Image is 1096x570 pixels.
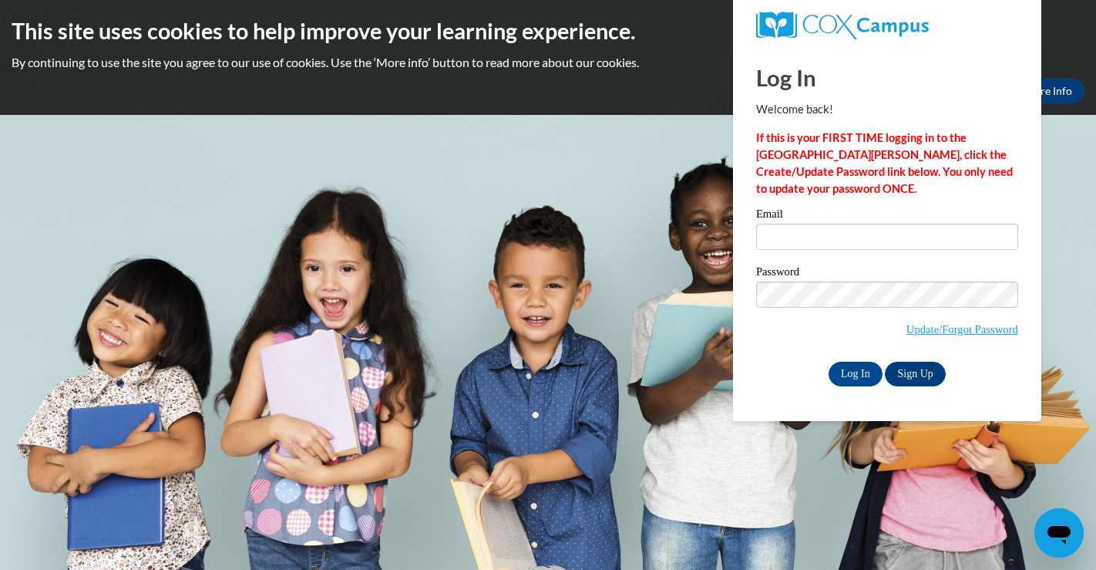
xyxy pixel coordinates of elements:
h2: This site uses cookies to help improve your learning experience. [12,15,1084,46]
a: Sign Up [885,362,945,386]
strong: If this is your FIRST TIME logging in to the [GEOGRAPHIC_DATA][PERSON_NAME], click the Create/Upd... [756,131,1013,195]
img: COX Campus [756,12,929,39]
label: Password [756,266,1018,282]
input: Log In [829,362,883,386]
p: Welcome back! [756,101,1018,118]
a: More Info [1012,79,1084,103]
h1: Log In [756,62,1018,93]
label: Email [756,208,1018,224]
a: Update/Forgot Password [906,323,1018,336]
iframe: Button to launch messaging window [1034,508,1084,558]
p: By continuing to use the site you agree to our use of cookies. Use the ‘More info’ button to read... [12,54,1084,71]
a: COX Campus [756,12,1018,39]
